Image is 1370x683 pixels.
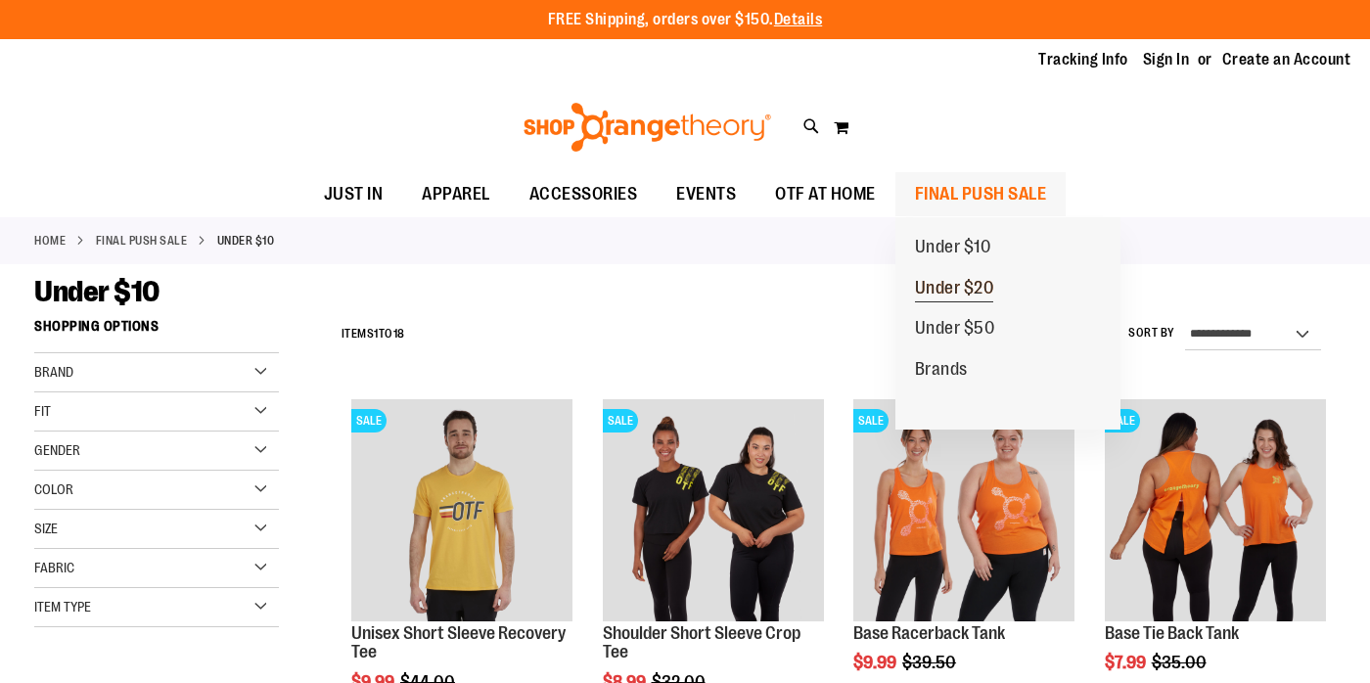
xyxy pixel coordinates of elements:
a: FINAL PUSH SALE [895,172,1067,216]
a: Sign In [1143,49,1190,70]
img: Product image for Base Racerback Tank [853,399,1074,620]
a: Product image for Shoulder Short Sleeve Crop TeeSALE [603,399,824,623]
span: JUST IN [324,172,384,216]
a: Brands [895,349,987,390]
a: Product image for Unisex Short Sleeve Recovery TeeSALE [351,399,572,623]
span: ACCESSORIES [529,172,638,216]
span: EVENTS [676,172,736,216]
a: Under $10 [895,227,1011,268]
a: Unisex Short Sleeve Recovery Tee [351,623,566,662]
a: Create an Account [1222,49,1351,70]
a: Base Racerback Tank [853,623,1005,643]
span: Under $10 [915,237,991,261]
a: Home [34,232,66,250]
a: EVENTS [657,172,755,217]
span: Under $20 [915,278,994,302]
span: SALE [351,409,387,433]
strong: Shopping Options [34,309,279,353]
img: Shop Orangetheory [521,103,774,152]
img: Product image for Base Tie Back Tank [1105,399,1326,620]
span: $7.99 [1105,653,1149,672]
span: Brand [34,364,73,380]
label: Sort By [1128,325,1175,341]
span: Gender [34,442,80,458]
img: Product image for Unisex Short Sleeve Recovery Tee [351,399,572,620]
h2: Items to [342,319,405,349]
a: Under $20 [895,268,1014,309]
span: Color [34,481,73,497]
span: Brands [915,359,968,384]
strong: Under $10 [217,232,275,250]
img: Product image for Shoulder Short Sleeve Crop Tee [603,399,824,620]
a: Under $50 [895,308,1015,349]
a: Details [774,11,823,28]
a: FINAL PUSH SALE [96,232,188,250]
span: Under $10 [34,275,160,308]
span: SALE [603,409,638,433]
span: Fit [34,403,51,419]
span: FINAL PUSH SALE [915,172,1047,216]
p: FREE Shipping, orders over $150. [548,9,823,31]
ul: FINAL PUSH SALE [895,217,1120,430]
span: $9.99 [853,653,899,672]
a: ACCESSORIES [510,172,658,217]
span: APPAREL [422,172,490,216]
span: 18 [393,327,405,341]
a: JUST IN [304,172,403,217]
span: Under $50 [915,318,995,342]
span: 1 [374,327,379,341]
span: SALE [853,409,889,433]
a: Product image for Base Tie Back TankSALE [1105,399,1326,623]
span: $35.00 [1152,653,1210,672]
a: APPAREL [402,172,510,217]
a: Tracking Info [1038,49,1128,70]
a: OTF AT HOME [755,172,895,217]
span: Fabric [34,560,74,575]
a: Product image for Base Racerback TankSALE [853,399,1074,623]
span: OTF AT HOME [775,172,876,216]
a: Base Tie Back Tank [1105,623,1239,643]
span: Item Type [34,599,91,615]
span: $39.50 [902,653,959,672]
a: Shoulder Short Sleeve Crop Tee [603,623,800,662]
span: Size [34,521,58,536]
